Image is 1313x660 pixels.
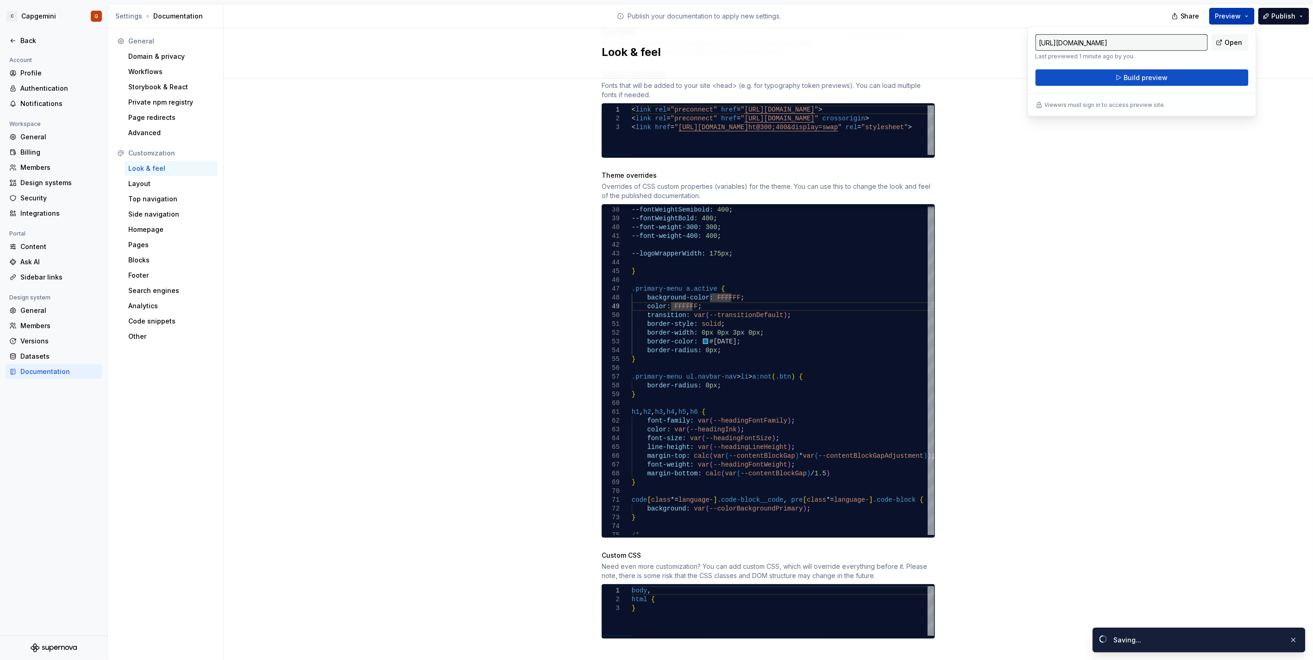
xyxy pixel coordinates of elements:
[115,12,142,21] button: Settings
[706,224,717,231] span: 300
[128,179,214,188] div: Layout
[647,303,671,310] span: color:
[710,461,713,468] span: (
[1036,69,1249,86] button: Build preview
[1036,53,1208,60] p: Last previewed 1 minute ago by you.
[128,194,214,204] div: Top navigation
[602,337,620,346] div: 53
[128,255,214,265] div: Blocks
[6,130,102,144] a: General
[748,329,760,336] span: 0px
[729,250,733,257] span: ;
[128,240,214,249] div: Pages
[690,435,702,442] span: var
[667,106,671,113] span: =
[647,452,690,460] span: margin-top:
[706,232,717,240] span: 400
[6,292,54,303] div: Design system
[1045,101,1166,109] p: Viewers must sign in to access preview site.
[31,643,77,653] a: Supernova Logo
[717,294,741,301] span: FFFFFF
[128,82,214,92] div: Storybook & React
[741,470,807,477] span: --contentBlockGap
[640,408,643,416] span: ,
[787,311,791,319] span: ;
[1181,12,1200,21] span: Share
[752,373,772,380] span: a:not
[706,435,772,442] span: --headingFontSize
[602,205,620,214] div: 38
[128,164,214,173] div: Look & feel
[647,417,694,424] span: font-family:
[20,99,98,108] div: Notifications
[602,182,935,200] div: Overrides of CSS custom properties (variables) for the theme. You can use this to change the look...
[632,373,682,380] span: .primary-menu
[710,250,729,257] span: 175px
[710,311,784,319] span: --transitionDefault
[602,346,620,355] div: 54
[748,373,752,380] span: >
[1209,8,1255,25] button: Preview
[632,355,635,363] span: }
[125,176,218,191] a: Layout
[602,106,620,114] div: 1
[741,115,744,122] span: "
[815,115,818,122] span: "
[602,114,620,123] div: 2
[647,329,698,336] span: border-width:
[717,224,721,231] span: ;
[776,435,779,442] span: ;
[6,118,44,130] div: Workspace
[647,347,702,354] span: border-radius:
[923,452,927,460] span: )
[710,443,713,451] span: (
[663,408,666,416] span: ,
[787,417,791,424] span: )
[698,443,710,451] span: var
[674,426,686,433] span: var
[20,178,98,187] div: Design systems
[20,132,98,142] div: General
[717,232,721,240] span: ;
[128,332,214,341] div: Other
[674,408,678,416] span: ,
[741,106,744,113] span: "
[713,417,787,424] span: --headingFontFamily
[698,417,710,424] span: var
[702,408,705,416] span: {
[602,293,620,302] div: 48
[602,469,620,478] div: 68
[713,461,787,468] span: --headingFontWeight
[710,417,713,424] span: (
[6,334,102,349] a: Versions
[20,306,98,315] div: General
[632,268,635,275] span: }
[6,66,102,81] a: Profile
[702,215,713,222] span: 400
[128,225,214,234] div: Homepage
[745,115,815,122] span: [URL][DOMAIN_NAME]
[803,452,815,460] span: var
[667,408,675,416] span: h4
[815,452,818,460] span: (
[125,80,218,94] a: Storybook & React
[792,373,795,380] span: )
[632,479,635,486] span: }
[823,115,865,122] span: crossorigin
[729,452,795,460] span: --contentBlockGap
[737,338,741,345] span: ;
[686,408,690,416] span: ,
[602,461,620,469] div: 67
[6,55,36,66] div: Account
[702,435,705,442] span: (
[721,115,737,122] span: href
[799,373,803,380] span: {
[125,110,218,125] a: Page redirects
[125,299,218,313] a: Analytics
[602,390,620,399] div: 59
[671,106,717,113] span: "preconnect"
[632,106,635,113] span: <
[655,115,666,122] span: rel
[674,124,678,131] span: "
